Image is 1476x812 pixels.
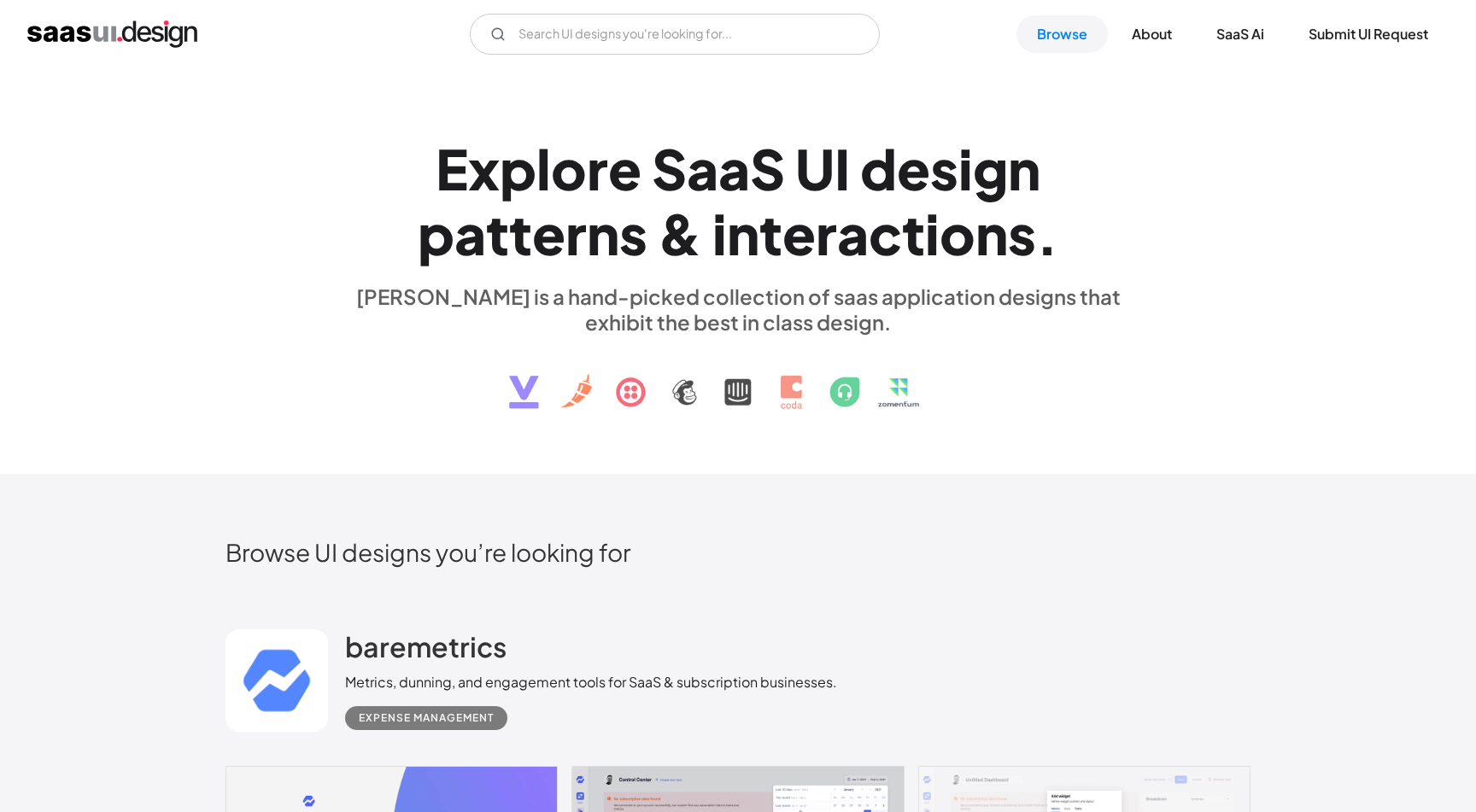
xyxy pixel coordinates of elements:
[1288,15,1449,53] a: Submit UI Request
[652,136,687,202] div: S
[345,629,507,672] a: baremetrics
[27,20,197,48] a: home
[436,136,468,202] div: E
[418,201,454,266] div: p
[468,136,500,202] div: x
[816,201,837,266] div: r
[869,201,902,266] div: c
[925,201,940,266] div: i
[958,136,973,202] div: i
[345,283,1131,335] div: [PERSON_NAME] is a hand-picked collection of saas application designs that exhibit the best in cl...
[712,201,727,266] div: i
[687,136,718,202] div: a
[897,136,930,202] div: e
[1196,15,1285,53] a: SaaS Ai
[940,201,975,266] div: o
[930,136,958,202] div: s
[551,136,587,202] div: o
[587,201,619,266] div: n
[1008,136,1040,202] div: n
[587,136,608,202] div: r
[759,201,782,266] div: t
[658,201,702,266] div: &
[225,537,1250,567] h2: Browse UI designs you’re looking for
[359,708,494,728] div: Expense Management
[782,201,816,266] div: e
[750,136,785,202] div: S
[837,201,869,266] div: a
[470,14,880,55] input: Search UI designs you're looking for...
[486,201,509,266] div: t
[619,201,647,266] div: s
[345,629,507,663] h2: baremetrics
[1016,15,1108,53] a: Browse
[975,201,1008,266] div: n
[608,136,641,202] div: e
[1111,15,1192,53] a: About
[902,201,925,266] div: t
[454,201,486,266] div: a
[470,14,880,55] form: Email Form
[345,672,837,692] div: Metrics, dunning, and engagement tools for SaaS & subscription businesses.
[1036,201,1058,266] div: .
[1008,201,1036,266] div: s
[727,201,759,266] div: n
[532,201,565,266] div: e
[536,136,551,202] div: l
[345,136,1131,267] h1: Explore SaaS UI design patterns & interactions.
[860,136,897,202] div: d
[835,136,850,202] div: I
[479,335,997,424] img: text, icon, saas logo
[795,136,835,202] div: U
[500,136,536,202] div: p
[973,136,1008,202] div: g
[718,136,750,202] div: a
[509,201,532,266] div: t
[565,201,587,266] div: r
